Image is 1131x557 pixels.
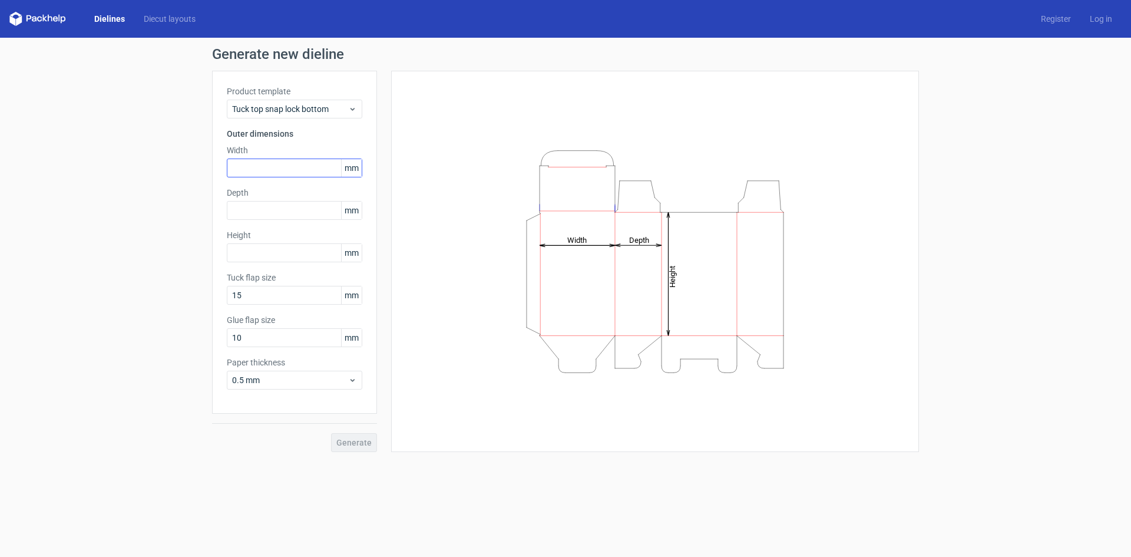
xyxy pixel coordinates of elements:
span: 0.5 mm [232,374,348,386]
label: Height [227,229,362,241]
a: Dielines [85,13,134,25]
tspan: Height [668,265,677,287]
label: Depth [227,187,362,199]
label: Glue flap size [227,314,362,326]
a: Diecut layouts [134,13,205,25]
a: Log in [1080,13,1122,25]
span: Tuck top snap lock bottom [232,103,348,115]
span: mm [341,286,362,304]
label: Tuck flap size [227,272,362,284]
span: mm [341,244,362,262]
span: mm [341,159,362,177]
span: mm [341,329,362,347]
tspan: Width [567,235,587,244]
tspan: Depth [629,235,649,244]
span: mm [341,202,362,219]
a: Register [1031,13,1080,25]
h1: Generate new dieline [212,47,919,61]
label: Paper thickness [227,357,362,368]
h3: Outer dimensions [227,128,362,140]
label: Width [227,144,362,156]
label: Product template [227,85,362,97]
